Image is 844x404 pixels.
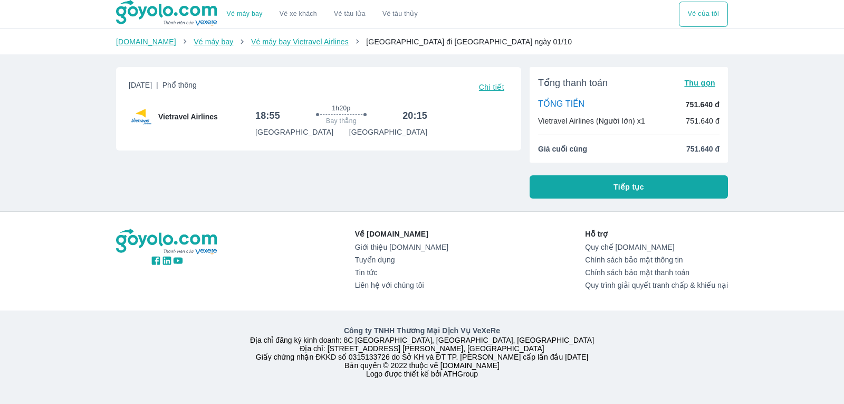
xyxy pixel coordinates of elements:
span: Phổ thông [162,81,197,89]
a: Quy chế [DOMAIN_NAME] [585,243,728,251]
p: 751.640 đ [686,116,720,126]
a: Vé xe khách [280,10,317,18]
span: Giá cuối cùng [538,144,587,154]
p: TỔNG TIỀN [538,99,584,110]
span: Bay thẳng [326,117,357,125]
a: Vé máy bay [194,37,233,46]
a: Giới thiệu [DOMAIN_NAME] [355,243,448,251]
span: Chi tiết [479,83,504,91]
p: [GEOGRAPHIC_DATA] [349,127,427,137]
a: Tin tức [355,268,448,277]
span: Tiếp tục [613,182,644,192]
a: Vé máy bay Vietravel Airlines [251,37,349,46]
span: Vietravel Airlines [158,111,218,122]
a: Tuyển dụng [355,256,448,264]
button: Tiếp tục [530,175,728,199]
p: 751.640 đ [686,99,720,110]
div: choose transportation mode [218,2,426,27]
h6: 20:15 [402,109,427,122]
a: Quy trình giải quyết tranh chấp & khiếu nại [585,281,728,289]
a: Chính sách bảo mật thông tin [585,256,728,264]
h6: 18:55 [255,109,280,122]
button: Vé tàu thủy [374,2,426,27]
a: Liên hệ với chúng tôi [355,281,448,289]
a: Chính sách bảo mật thanh toán [585,268,728,277]
div: choose transportation mode [679,2,728,27]
button: Vé của tôi [679,2,728,27]
button: Thu gọn [680,76,720,90]
p: Công ty TNHH Thương Mại Dịch Vụ VeXeRe [118,325,726,336]
a: Vé tàu lửa [325,2,374,27]
nav: breadcrumb [116,36,728,47]
a: Vé máy bay [227,10,263,18]
p: Hỗ trợ [585,229,728,239]
button: Chi tiết [475,80,509,95]
span: 751.640 đ [686,144,720,154]
span: | [156,81,158,89]
span: [DATE] [129,80,197,95]
img: logo [116,229,218,255]
p: [GEOGRAPHIC_DATA] [255,127,333,137]
div: Địa chỉ đăng ký kinh doanh: 8C [GEOGRAPHIC_DATA], [GEOGRAPHIC_DATA], [GEOGRAPHIC_DATA] Địa chỉ: [... [110,325,734,378]
p: Về [DOMAIN_NAME] [355,229,448,239]
span: Thu gọn [684,79,715,87]
a: [DOMAIN_NAME] [116,37,176,46]
span: [GEOGRAPHIC_DATA] đi [GEOGRAPHIC_DATA] ngày 01/10 [366,37,572,46]
span: 1h20p [332,104,350,112]
span: Tổng thanh toán [538,77,608,89]
p: Vietravel Airlines (Người lớn) x1 [538,116,645,126]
